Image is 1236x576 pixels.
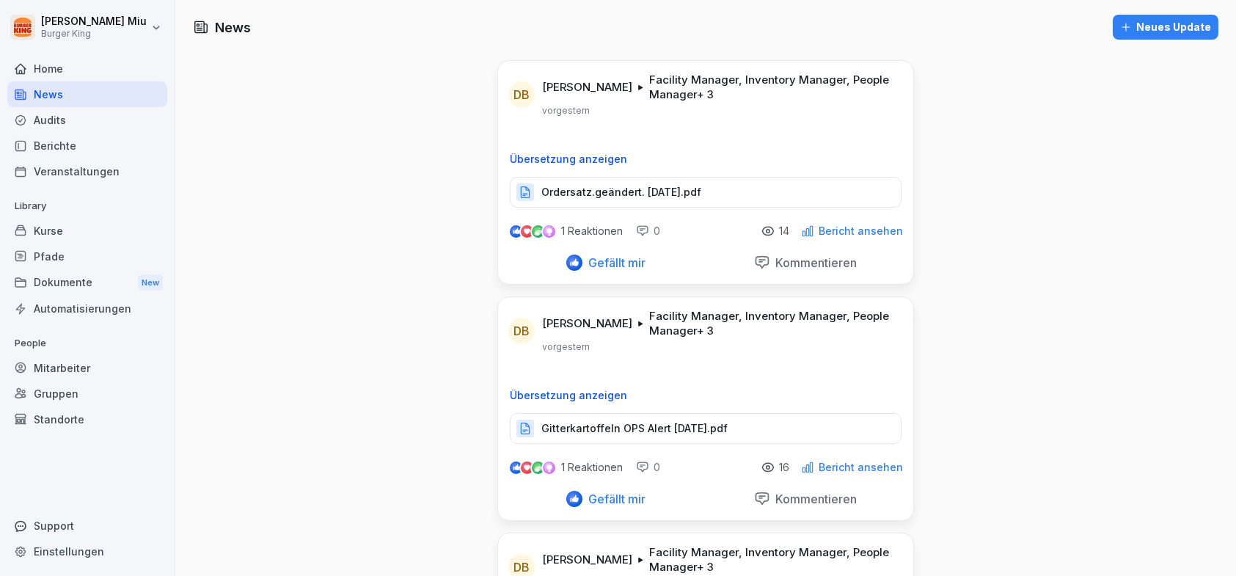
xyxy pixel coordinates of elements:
[508,81,535,108] div: DB
[7,133,167,158] a: Berichte
[542,105,590,117] p: vorgestern
[7,539,167,564] a: Einstellungen
[532,225,544,238] img: celebrate
[7,355,167,381] a: Mitarbeiter
[561,225,623,237] p: 1 Reaktionen
[819,462,903,473] p: Bericht ansehen
[511,225,522,237] img: like
[541,185,701,200] p: Ordersatz.geändert. [DATE].pdf
[522,226,533,237] img: love
[510,153,902,165] p: Übersetzung anzeigen
[541,421,728,436] p: Gitterkartoffeln OPS Alert [DATE].pdf
[819,225,903,237] p: Bericht ansehen
[532,462,544,474] img: celebrate
[7,56,167,81] a: Home
[7,269,167,296] a: DokumenteNew
[582,255,646,270] p: Gefällt mir
[522,462,533,473] img: love
[7,218,167,244] a: Kurse
[510,390,902,401] p: Übersetzung anzeigen
[582,492,646,506] p: Gefällt mir
[542,80,632,95] p: [PERSON_NAME]
[779,225,789,237] p: 14
[543,225,555,238] img: inspiring
[542,553,632,567] p: [PERSON_NAME]
[510,189,902,204] a: Ordersatz.geändert. [DATE].pdf
[649,73,896,102] p: Facility Manager, Inventory Manager, People Manager + 3
[41,29,147,39] p: Burger King
[7,269,167,296] div: Dokumente
[7,407,167,432] a: Standorte
[649,545,896,575] p: Facility Manager, Inventory Manager, People Manager + 3
[7,244,167,269] a: Pfade
[7,296,167,321] a: Automatisierungen
[215,18,251,37] h1: News
[508,318,535,344] div: DB
[7,513,167,539] div: Support
[561,462,623,473] p: 1 Reaktionen
[542,341,590,353] p: vorgestern
[649,309,896,338] p: Facility Manager, Inventory Manager, People Manager + 3
[511,462,522,473] img: like
[636,224,660,238] div: 0
[7,158,167,184] a: Veranstaltungen
[7,107,167,133] a: Audits
[770,492,857,506] p: Kommentieren
[542,316,632,331] p: [PERSON_NAME]
[7,332,167,355] p: People
[779,462,789,473] p: 16
[510,426,902,440] a: Gitterkartoffeln OPS Alert [DATE].pdf
[543,461,555,474] img: inspiring
[770,255,857,270] p: Kommentieren
[7,381,167,407] a: Gruppen
[7,81,167,107] a: News
[7,194,167,218] p: Library
[1113,15,1218,40] button: Neues Update
[138,274,163,291] div: New
[41,15,147,28] p: [PERSON_NAME] Miu
[636,460,660,475] div: 0
[1120,19,1211,35] div: Neues Update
